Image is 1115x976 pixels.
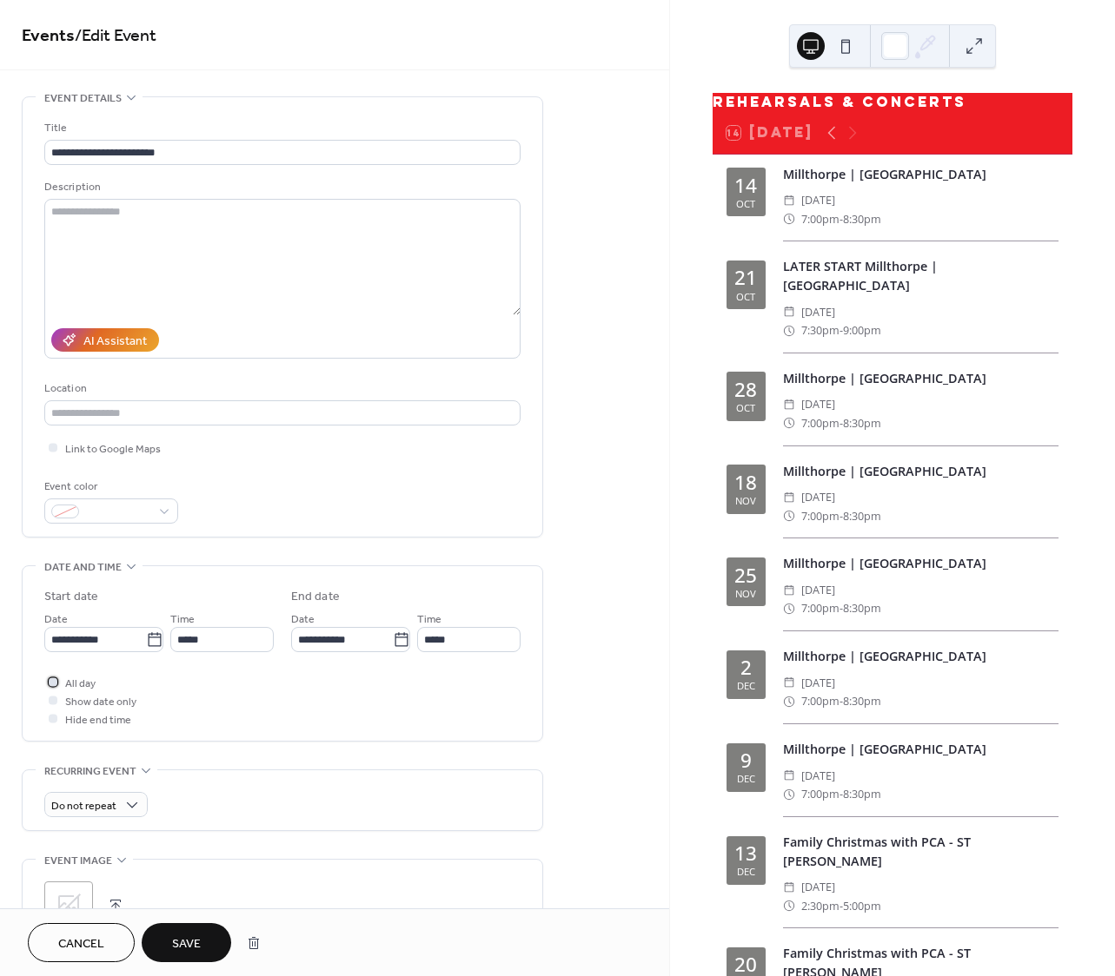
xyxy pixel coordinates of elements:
[44,610,68,629] span: Date
[783,692,795,710] div: ​
[417,610,441,629] span: Time
[44,588,98,606] div: Start date
[801,414,840,432] span: 7:00pm
[783,488,795,506] div: ​
[843,599,881,617] span: 8:30pm
[840,414,843,432] span: -
[801,581,835,599] span: [DATE]
[840,785,843,803] span: -
[737,867,755,876] div: Dec
[58,935,104,953] span: Cancel
[783,554,1059,573] div: Millthorpe | [GEOGRAPHIC_DATA]
[801,897,840,915] span: 2:30pm
[44,89,122,108] span: Event details
[783,740,1059,759] div: Millthorpe | [GEOGRAPHIC_DATA]
[734,380,757,400] div: 28
[840,692,843,710] span: -
[783,785,795,803] div: ​
[44,852,112,870] span: Event image
[735,496,756,505] div: Nov
[783,581,795,599] div: ​
[44,762,136,781] span: Recurring event
[801,488,835,506] span: [DATE]
[801,191,835,209] span: [DATE]
[736,403,755,412] div: Oct
[22,19,75,53] a: Events
[801,303,835,321] span: [DATE]
[783,414,795,432] div: ​
[734,566,757,586] div: 25
[801,395,835,413] span: [DATE]
[801,767,835,785] span: [DATE]
[843,210,881,228] span: 8:30pm
[840,321,843,340] span: -
[44,558,122,577] span: Date and time
[65,693,136,711] span: Show date only
[172,935,201,953] span: Save
[737,681,755,690] div: Dec
[740,751,752,771] div: 9
[783,303,795,321] div: ​
[783,674,795,692] div: ​
[44,379,517,398] div: Location
[843,785,881,803] span: 8:30pm
[734,268,757,288] div: 21
[801,599,840,617] span: 7:00pm
[783,191,795,209] div: ​
[783,321,795,340] div: ​
[801,321,840,340] span: 7:30pm
[783,369,1059,388] div: Millthorpe | [GEOGRAPHIC_DATA]
[801,785,840,803] span: 7:00pm
[783,507,795,525] div: ​
[801,507,840,525] span: 7:00pm
[51,328,159,352] button: AI Assistant
[44,478,175,496] div: Event color
[75,19,156,53] span: / Edit Event
[801,210,840,228] span: 7:00pm
[83,333,147,351] div: AI Assistant
[65,440,161,458] span: Link to Google Maps
[843,507,881,525] span: 8:30pm
[783,462,1059,481] div: Millthorpe | [GEOGRAPHIC_DATA]
[44,881,93,930] div: ;
[291,588,340,606] div: End date
[65,711,131,729] span: Hide end time
[734,844,757,864] div: 13
[843,692,881,710] span: 8:30pm
[783,395,795,413] div: ​
[170,610,195,629] span: Time
[801,692,840,710] span: 7:00pm
[840,897,843,915] span: -
[291,610,315,629] span: Date
[783,897,795,915] div: ​
[736,292,755,301] div: Oct
[28,923,135,962] a: Cancel
[740,658,752,678] div: 2
[783,257,1059,294] div: LATER START Millthorpe | [GEOGRAPHIC_DATA]
[735,589,756,598] div: Nov
[801,878,835,896] span: [DATE]
[142,923,231,962] button: Save
[734,473,757,493] div: 18
[840,210,843,228] span: -
[65,675,96,693] span: All day
[843,414,881,432] span: 8:30pm
[44,119,517,137] div: Title
[783,210,795,228] div: ​
[783,833,1059,870] div: Family Christmas with PCA - ST [PERSON_NAME]
[736,199,755,208] div: Oct
[783,647,1059,666] div: Millthorpe | [GEOGRAPHIC_DATA]
[737,774,755,783] div: Dec
[840,599,843,617] span: -
[783,165,1059,184] div: Millthorpe | [GEOGRAPHIC_DATA]
[713,93,1072,112] div: REHEARSALS & CONCERTS
[801,674,835,692] span: [DATE]
[734,955,757,975] div: 20
[51,796,116,816] span: Do not repeat
[783,878,795,896] div: ​
[843,321,881,340] span: 9:00pm
[783,767,795,785] div: ​
[44,178,517,196] div: Description
[783,599,795,617] div: ​
[840,507,843,525] span: -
